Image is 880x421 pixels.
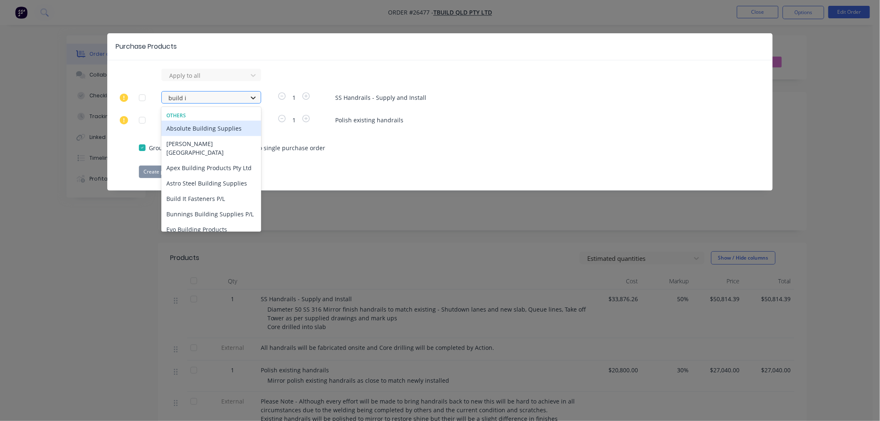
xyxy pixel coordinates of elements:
[139,166,193,178] button: Create purchase(s)
[161,176,261,191] div: Astro Steel Building Supplies
[335,116,741,124] span: Polish existing handrails
[116,42,177,52] div: Purchase Products
[161,112,261,119] div: Others
[335,93,741,102] span: SS Handrails - Supply and Install
[161,206,261,222] div: Bunnings Building Supplies P/L
[161,191,261,206] div: Build It Fasteners P/L
[287,116,301,124] span: 1
[287,93,301,102] span: 1
[161,160,261,176] div: Apex Building Products Pty Ltd
[161,121,261,136] div: Absolute Building Supplies
[161,136,261,160] div: [PERSON_NAME][GEOGRAPHIC_DATA]
[161,222,261,237] div: Evo Building Products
